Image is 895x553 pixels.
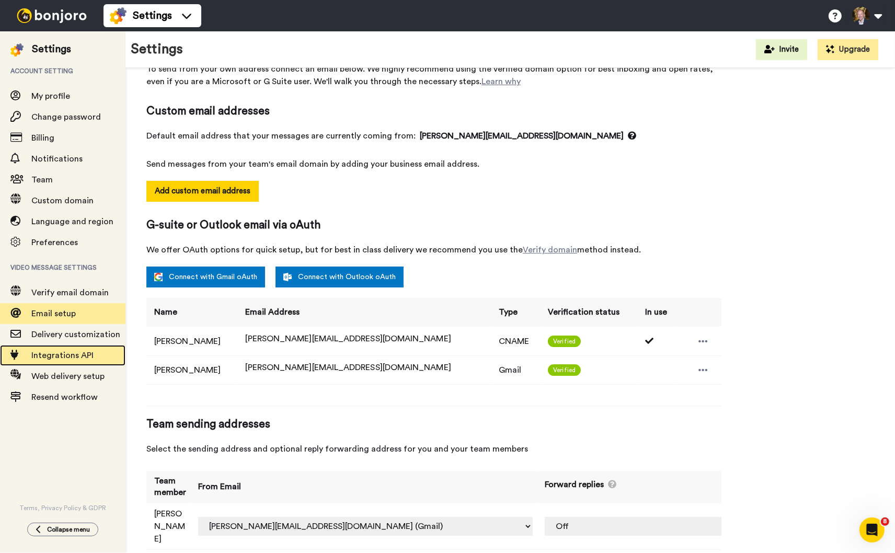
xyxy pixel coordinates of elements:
th: Type [491,298,541,327]
span: Team [31,176,53,184]
th: Name [146,298,238,327]
span: Preferences [31,238,78,247]
span: Integrations API [31,351,94,360]
span: Verified [548,364,581,376]
span: Billing [31,134,54,142]
span: Select the sending address and optional reply forwarding address for you and your team members [146,443,721,455]
span: Settings [133,8,172,23]
td: Gmail [491,355,541,384]
span: Email setup [31,309,76,318]
span: Verified [548,336,581,347]
iframe: Intercom live chat [859,517,885,543]
td: [PERSON_NAME] [146,355,238,384]
span: Delivery customization [31,330,120,339]
span: To send from your own address connect an email below. We highly recommend using the verified doma... [146,63,721,88]
span: Team sending addresses [146,417,721,432]
span: [PERSON_NAME][EMAIL_ADDRESS][DOMAIN_NAME] [420,130,636,142]
img: bj-logo-header-white.svg [13,8,91,23]
span: Web delivery setup [31,372,105,381]
button: Invite [756,39,807,60]
button: Upgrade [818,39,878,60]
td: CNAME [491,327,541,355]
span: Notifications [31,155,83,163]
button: Add custom email address [146,181,259,202]
span: [PERSON_NAME][EMAIL_ADDRESS][DOMAIN_NAME] [246,335,451,343]
th: Verification status [540,298,637,327]
span: Custom domain [31,197,94,205]
th: In use [637,298,677,327]
a: Connect with Gmail oAuth [146,267,265,287]
span: 8 [881,517,889,526]
h1: Settings [131,42,183,57]
img: google.svg [154,273,163,281]
button: Collapse menu [27,523,98,536]
img: settings-colored.svg [110,7,127,24]
a: Learn why [481,77,521,86]
i: Used 1 times [645,337,656,345]
td: [PERSON_NAME] [146,327,238,355]
img: settings-colored.svg [10,43,24,56]
span: Language and region [31,217,113,226]
a: Connect with Outlook oAuth [276,267,404,287]
span: [PERSON_NAME][EMAIL_ADDRESS][DOMAIN_NAME] [246,363,451,372]
span: Resend workflow [31,393,98,401]
span: Collapse menu [47,525,90,534]
th: Team member [146,471,190,503]
span: We offer OAuth options for quick setup, but for best in class delivery we recommend you use the m... [146,244,721,256]
span: Forward replies [545,479,604,491]
span: G-suite or Outlook email via oAuth [146,217,721,233]
div: Settings [32,42,71,56]
a: Verify domain [523,246,577,254]
td: [PERSON_NAME] [146,503,190,550]
span: Send messages from your team's email domain by adding your business email address. [146,158,721,170]
span: Custom email addresses [146,103,721,119]
span: Verify email domain [31,289,109,297]
span: Default email address that your messages are currently coming from: [146,130,721,142]
img: outlook-white.svg [283,273,292,281]
span: Change password [31,113,101,121]
th: Email Address [238,298,491,327]
span: My profile [31,92,70,100]
th: From Email [190,471,537,503]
